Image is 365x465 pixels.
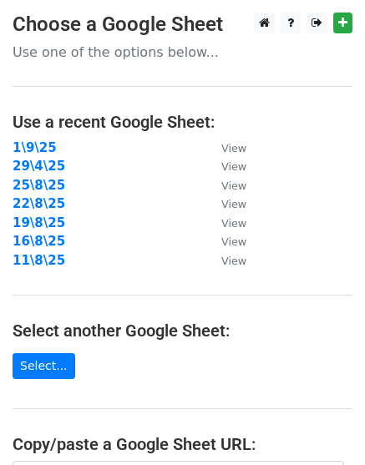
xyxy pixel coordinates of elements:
small: View [221,160,246,173]
h4: Select another Google Sheet: [13,321,352,341]
small: View [221,235,246,248]
a: View [205,178,246,193]
h4: Copy/paste a Google Sheet URL: [13,434,352,454]
a: View [205,215,246,230]
a: View [205,234,246,249]
small: View [221,142,246,154]
h4: Use a recent Google Sheet: [13,112,352,132]
h3: Choose a Google Sheet [13,13,352,37]
a: 22\8\25 [13,196,65,211]
a: Select... [13,353,75,379]
a: 16\8\25 [13,234,65,249]
small: View [221,217,246,230]
small: View [221,179,246,192]
a: 1\9\25 [13,140,57,155]
a: 25\8\25 [13,178,65,193]
a: View [205,253,246,268]
a: View [205,196,246,211]
small: View [221,198,246,210]
a: 29\4\25 [13,159,65,174]
a: View [205,140,246,155]
a: 19\8\25 [13,215,65,230]
p: Use one of the options below... [13,43,352,61]
small: View [221,255,246,267]
a: View [205,159,246,174]
a: 11\8\25 [13,253,65,268]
